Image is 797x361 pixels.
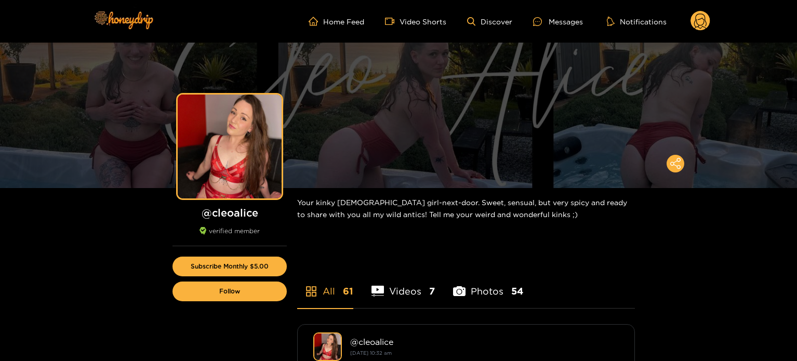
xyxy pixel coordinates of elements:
span: video-camera [385,17,400,26]
img: cleoalice [313,332,342,361]
span: home [309,17,323,26]
button: Follow [172,282,287,301]
span: Follow [219,288,240,295]
li: All [297,261,353,308]
small: [DATE] 10:32 am [350,350,392,356]
button: Subscribe Monthly $5.00 [172,257,287,276]
div: Your kinky [DEMOGRAPHIC_DATA] girl-next-door. Sweet, sensual, but very spicy and ready to share w... [297,188,635,229]
li: Videos [371,261,435,308]
li: Photos [453,261,523,308]
button: Notifications [604,16,670,26]
span: 7 [429,285,435,298]
a: Discover [467,17,512,26]
div: @ cleoalice [350,337,619,346]
h1: @ cleoalice [172,206,287,219]
a: Video Shorts [385,17,446,26]
span: 54 [511,285,523,298]
a: Home Feed [309,17,364,26]
span: 61 [343,285,353,298]
span: appstore [305,285,317,298]
div: Messages [533,16,583,28]
div: verified member [172,227,287,246]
